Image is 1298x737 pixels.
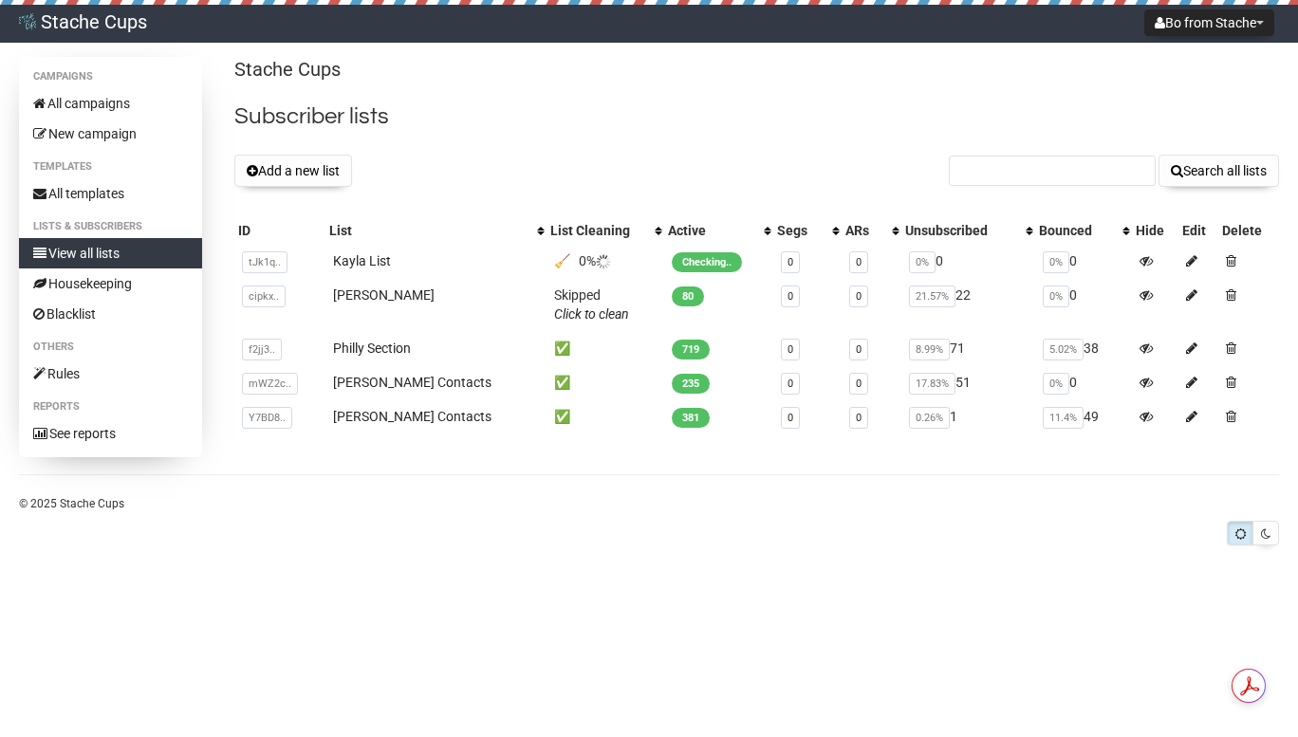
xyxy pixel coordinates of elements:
[550,221,645,240] div: List Cleaning
[547,331,664,365] td: ✅
[547,244,664,278] td: 🧹 0%
[672,340,710,359] span: 719
[242,251,287,273] span: tJk1q..
[19,215,202,238] li: Lists & subscribers
[1178,217,1218,244] th: Edit: No sort applied, sorting is disabled
[788,412,793,424] a: 0
[325,217,547,244] th: List: No sort applied, activate to apply an ascending sort
[333,375,491,390] a: [PERSON_NAME] Contacts
[1218,217,1279,244] th: Delete: No sort applied, sorting is disabled
[242,286,286,307] span: cipkx..
[19,396,202,418] li: Reports
[856,256,862,268] a: 0
[664,217,773,244] th: Active: No sort applied, activate to apply an ascending sort
[19,336,202,359] li: Others
[672,286,704,306] span: 80
[672,408,710,428] span: 381
[773,217,842,244] th: Segs: No sort applied, activate to apply an ascending sort
[909,373,955,395] span: 17.83%
[1035,244,1132,278] td: 0
[19,238,202,268] a: View all lists
[333,341,411,356] a: Philly Section
[1043,407,1084,429] span: 11.4%
[19,359,202,389] a: Rules
[901,244,1036,278] td: 0
[333,253,391,268] a: Kayla List
[19,268,202,299] a: Housekeeping
[909,339,950,360] span: 8.99%
[788,378,793,390] a: 0
[234,217,325,244] th: ID: No sort applied, sorting is disabled
[909,286,955,307] span: 21.57%
[19,88,202,119] a: All campaigns
[901,331,1036,365] td: 71
[1035,331,1132,365] td: 38
[19,156,202,178] li: Templates
[842,217,901,244] th: ARs: No sort applied, activate to apply an ascending sort
[554,287,629,322] span: Skipped
[1182,221,1215,240] div: Edit
[668,221,754,240] div: Active
[1144,9,1274,36] button: Bo from Stache
[19,178,202,209] a: All templates
[788,290,793,303] a: 0
[554,306,629,322] a: Click to clean
[672,252,742,272] span: Checking..
[242,373,298,395] span: mWZ2c..
[901,278,1036,331] td: 22
[547,399,664,433] td: ✅
[19,65,202,88] li: Campaigns
[234,155,352,187] button: Add a new list
[856,412,862,424] a: 0
[1043,251,1069,273] span: 0%
[333,287,435,303] a: [PERSON_NAME]
[1222,221,1275,240] div: Delete
[242,407,292,429] span: Y7BD8..
[234,57,1279,83] p: Stache Cups
[905,221,1017,240] div: Unsubscribed
[19,418,202,449] a: See reports
[788,343,793,356] a: 0
[845,221,882,240] div: ARs
[1039,221,1113,240] div: Bounced
[856,343,862,356] a: 0
[1043,339,1084,360] span: 5.02%
[901,217,1036,244] th: Unsubscribed: No sort applied, activate to apply an ascending sort
[1159,155,1279,187] button: Search all lists
[333,409,491,424] a: [PERSON_NAME] Contacts
[1035,217,1132,244] th: Bounced: No sort applied, activate to apply an ascending sort
[596,254,611,269] img: loader.gif
[909,407,950,429] span: 0.26%
[1132,217,1178,244] th: Hide: No sort applied, sorting is disabled
[1043,286,1069,307] span: 0%
[1035,399,1132,433] td: 49
[1035,278,1132,331] td: 0
[19,493,1279,514] p: © 2025 Stache Cups
[19,299,202,329] a: Blacklist
[856,378,862,390] a: 0
[1136,221,1175,240] div: Hide
[234,100,1279,134] h2: Subscriber lists
[19,13,36,30] img: 1.png
[901,365,1036,399] td: 51
[329,221,528,240] div: List
[19,119,202,149] a: New campaign
[901,399,1036,433] td: 1
[547,217,664,244] th: List Cleaning: No sort applied, activate to apply an ascending sort
[672,374,710,394] span: 235
[777,221,823,240] div: Segs
[1043,373,1069,395] span: 0%
[909,251,936,273] span: 0%
[788,256,793,268] a: 0
[242,339,282,360] span: f2jj3..
[547,365,664,399] td: ✅
[856,290,862,303] a: 0
[238,221,322,240] div: ID
[1035,365,1132,399] td: 0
